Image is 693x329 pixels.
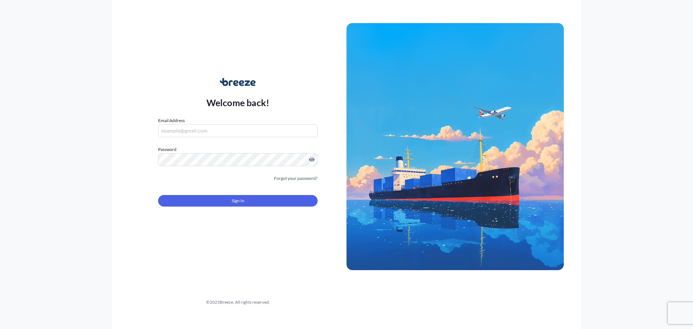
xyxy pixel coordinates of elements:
label: Email Address [158,117,185,124]
span: Sign In [232,197,244,204]
button: Show password [309,157,315,163]
label: Password [158,146,318,153]
input: example@gmail.com [158,124,318,137]
p: Welcome back! [206,97,270,108]
a: Forgot your password? [274,175,318,182]
img: Ship illustration [346,23,564,270]
div: © 2025 Breeze. All rights reserved. [129,299,346,306]
button: Sign In [158,195,318,207]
